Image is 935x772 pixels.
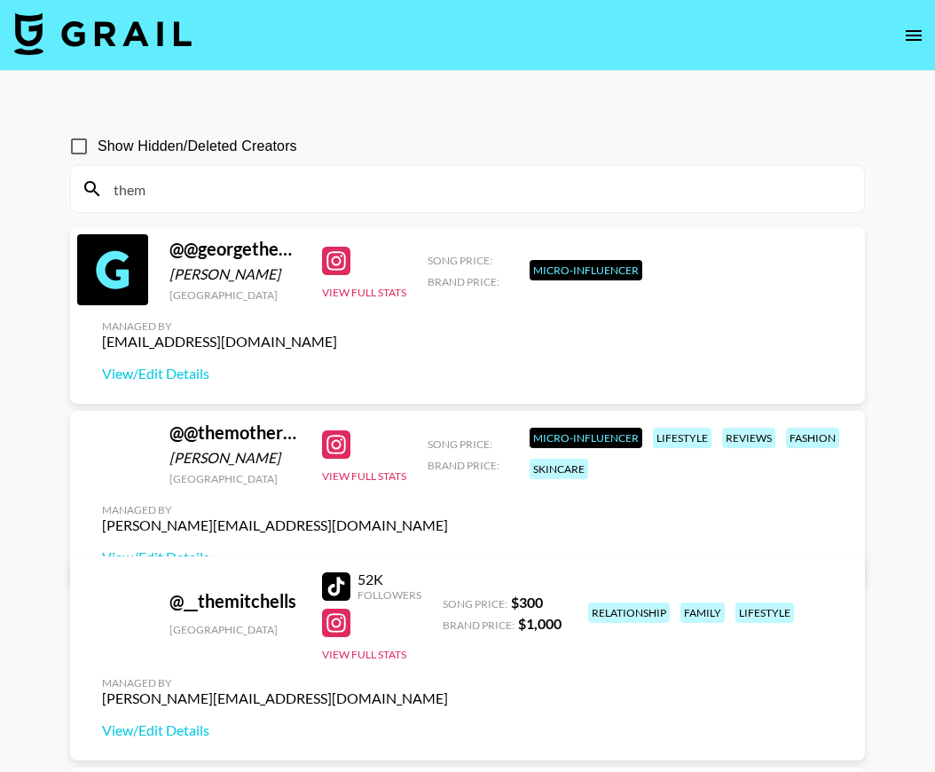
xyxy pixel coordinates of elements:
div: Micro-Influencer [530,428,642,448]
div: Managed By [102,503,448,516]
button: View Full Stats [322,286,406,299]
button: View Full Stats [322,469,406,483]
span: Brand Price: [428,459,499,472]
div: [EMAIL_ADDRESS][DOMAIN_NAME] [102,333,337,351]
span: Show Hidden/Deleted Creators [98,136,297,157]
div: [GEOGRAPHIC_DATA] [169,623,301,636]
a: View/Edit Details [102,548,448,566]
strong: $ 1,000 [518,615,562,632]
input: Search by User Name [103,175,853,203]
div: skincare [530,459,588,479]
span: Brand Price: [428,275,499,288]
div: Managed By [102,676,448,689]
button: View Full Stats [322,648,406,661]
div: 52K [357,571,421,588]
div: @ @themotherclucker [169,421,301,444]
div: Micro-Influencer [530,260,642,280]
div: [PERSON_NAME] [169,265,301,283]
div: @ @georgethemillennial [169,238,301,260]
button: open drawer [896,18,931,53]
div: Followers [357,588,421,602]
div: Managed By [102,319,337,333]
div: fashion [786,428,839,448]
span: Song Price: [428,437,492,451]
a: View/Edit Details [102,365,337,382]
div: family [680,603,725,623]
span: Song Price: [443,597,507,611]
span: Song Price: [428,254,492,267]
div: [PERSON_NAME] [169,449,301,467]
div: [PERSON_NAME][EMAIL_ADDRESS][DOMAIN_NAME] [102,689,448,707]
div: @ __themitchells [169,590,301,612]
div: relationship [588,603,670,623]
strong: $ 300 [511,594,543,611]
img: Grail Talent [14,12,192,55]
div: [GEOGRAPHIC_DATA] [169,288,301,302]
div: lifestyle [735,603,794,623]
div: [PERSON_NAME][EMAIL_ADDRESS][DOMAIN_NAME] [102,516,448,534]
div: lifestyle [653,428,711,448]
div: [GEOGRAPHIC_DATA] [169,472,301,485]
a: View/Edit Details [102,721,448,739]
span: Brand Price: [443,618,515,632]
div: reviews [722,428,775,448]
